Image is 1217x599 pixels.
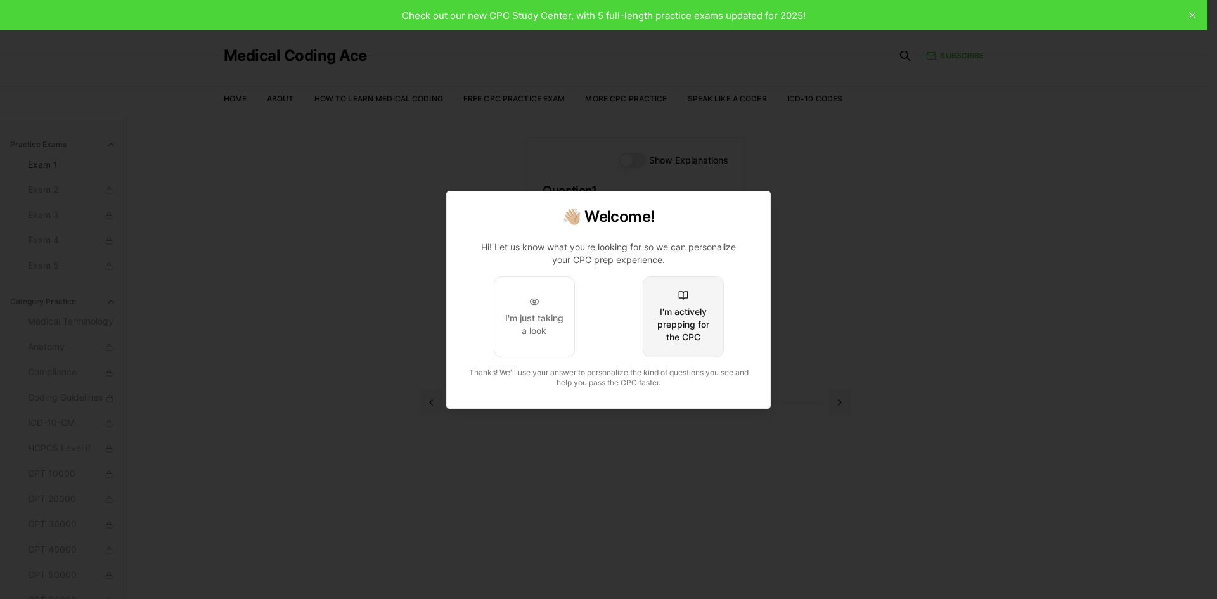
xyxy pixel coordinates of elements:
[654,306,713,344] div: I'm actively prepping for the CPC
[505,312,564,337] div: I'm just taking a look
[472,241,745,266] p: Hi! Let us know what you're looking for so we can personalize your CPC prep experience.
[462,207,755,227] h2: 👋🏼 Welcome!
[643,276,724,357] button: I'm actively prepping for the CPC
[469,368,749,387] span: Thanks! We'll use your answer to personalize the kind of questions you see and help you pass the ...
[494,276,575,357] button: I'm just taking a look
